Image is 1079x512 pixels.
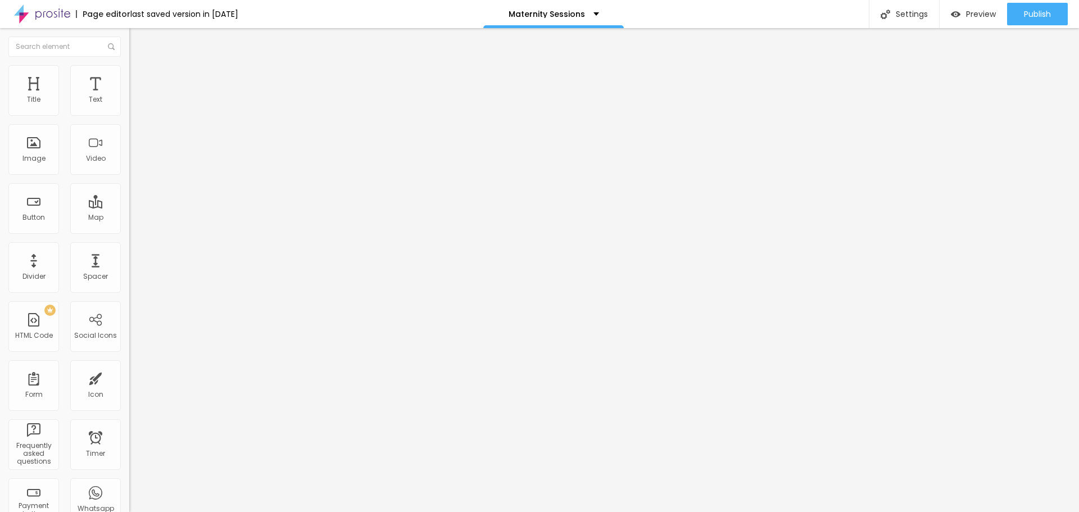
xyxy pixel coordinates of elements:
input: Search element [8,37,121,57]
div: Text [89,96,102,103]
img: Icone [881,10,890,19]
div: Spacer [83,273,108,280]
p: Maternity Sessions [509,10,585,18]
div: Video [86,155,106,162]
div: Title [27,96,40,103]
div: Icon [88,391,103,398]
span: Preview [966,10,996,19]
div: last saved version in [DATE] [130,10,238,18]
div: Map [88,214,103,221]
img: view-1.svg [951,10,960,19]
button: Preview [940,3,1007,25]
div: Image [22,155,46,162]
img: Icone [108,43,115,50]
div: Button [22,214,45,221]
div: Form [25,391,43,398]
div: Frequently asked questions [11,442,56,466]
div: Timer [86,450,105,457]
span: Publish [1024,10,1051,19]
div: Page editor [76,10,130,18]
div: Divider [22,273,46,280]
div: Social Icons [74,332,117,339]
div: HTML Code [15,332,53,339]
button: Publish [1007,3,1068,25]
